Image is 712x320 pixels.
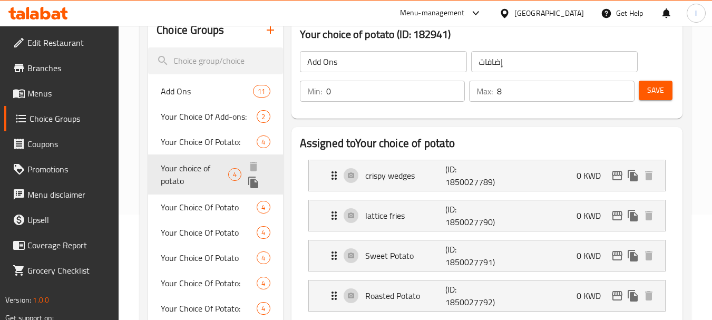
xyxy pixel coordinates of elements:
div: Add Ons11 [148,79,282,104]
p: 0 KWD [577,169,609,182]
span: Coupons [27,138,111,150]
a: Choice Groups [4,106,119,131]
span: Version: [5,293,31,307]
span: Your choice of potato [161,162,228,187]
span: Add Ons [161,85,253,98]
p: Max: [476,85,493,98]
p: (ID: 1850027789) [445,163,499,188]
p: 0 KWD [577,249,609,262]
p: Roasted Potato [365,289,446,302]
a: Grocery Checklist [4,258,119,283]
li: Expand [300,276,674,316]
span: 4 [257,304,269,314]
div: Choices [257,302,270,315]
button: edit [609,208,625,224]
a: Upsell [4,207,119,232]
span: Branches [27,62,111,74]
button: duplicate [625,168,641,183]
div: Your choice of potato4deleteduplicate [148,154,282,195]
p: Min: [307,85,322,98]
li: Expand [300,196,674,236]
div: Your Choice Of Potato4 [148,195,282,220]
span: Promotions [27,163,111,176]
span: 4 [257,228,269,238]
p: 0 KWD [577,289,609,302]
a: Menus [4,81,119,106]
button: duplicate [625,208,641,224]
button: delete [641,208,657,224]
div: Your Choice Of Potato:4 [148,129,282,154]
li: Expand [300,156,674,196]
button: duplicate [625,248,641,264]
span: Edit Restaurant [27,36,111,49]
button: edit [609,288,625,304]
div: Your Choice Of Potato4 [148,245,282,270]
div: Your Choice Of Add-ons:2 [148,104,282,129]
button: delete [641,248,657,264]
div: Choices [257,201,270,214]
button: edit [609,168,625,183]
span: 1.0.0 [33,293,49,307]
p: lattice fries [365,209,446,222]
p: Sweet Potato [365,249,446,262]
p: (ID: 1850027790) [445,203,499,228]
p: 0 KWD [577,209,609,222]
span: Your Choice Of Potato: [161,277,257,289]
p: (ID: 1850027792) [445,283,499,308]
div: Your Choice Of Potato:4 [148,270,282,296]
button: Save [639,81,672,100]
span: 2 [257,112,269,122]
span: 4 [257,202,269,212]
li: Expand [300,236,674,276]
span: Menus [27,87,111,100]
button: duplicate [246,174,261,190]
span: Your Choice Of Potato [161,226,257,239]
div: Expand [309,200,665,231]
div: Your Choice Of Potato4 [148,220,282,245]
a: Coupons [4,131,119,157]
span: Your Choice Of Potato: [161,135,257,148]
span: Your Choice Of Potato [161,251,257,264]
div: Expand [309,280,665,311]
span: Your Choice Of Potato: [161,302,257,315]
button: edit [609,248,625,264]
button: delete [246,159,261,174]
span: Your Choice Of Add-ons: [161,110,257,123]
span: Choice Groups [30,112,111,125]
span: Menu disclaimer [27,188,111,201]
button: delete [641,288,657,304]
div: Choices [257,135,270,148]
button: delete [641,168,657,183]
a: Menu disclaimer [4,182,119,207]
h2: Assigned to Your choice of potato [300,135,674,151]
a: Branches [4,55,119,81]
div: Choices [257,277,270,289]
input: search [148,47,282,74]
div: Choices [257,226,270,239]
a: Edit Restaurant [4,30,119,55]
button: duplicate [625,288,641,304]
div: Menu-management [400,7,465,20]
div: Choices [228,168,241,181]
span: 11 [253,86,269,96]
span: 4 [257,278,269,288]
span: Your Choice Of Potato [161,201,257,214]
a: Promotions [4,157,119,182]
div: Choices [257,110,270,123]
a: Coverage Report [4,232,119,258]
div: [GEOGRAPHIC_DATA] [514,7,584,19]
p: crispy wedges [365,169,446,182]
div: Choices [253,85,270,98]
div: Expand [309,160,665,191]
h3: Your choice of potato (ID: 182941) [300,26,674,43]
span: 4 [229,170,241,180]
span: l [695,7,697,19]
p: (ID: 1850027791) [445,243,499,268]
div: Choices [257,251,270,264]
span: Save [647,84,664,97]
span: Upsell [27,214,111,226]
h2: Choice Groups [157,22,224,38]
span: 4 [257,253,269,263]
div: Expand [309,240,665,271]
span: 4 [257,137,269,147]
